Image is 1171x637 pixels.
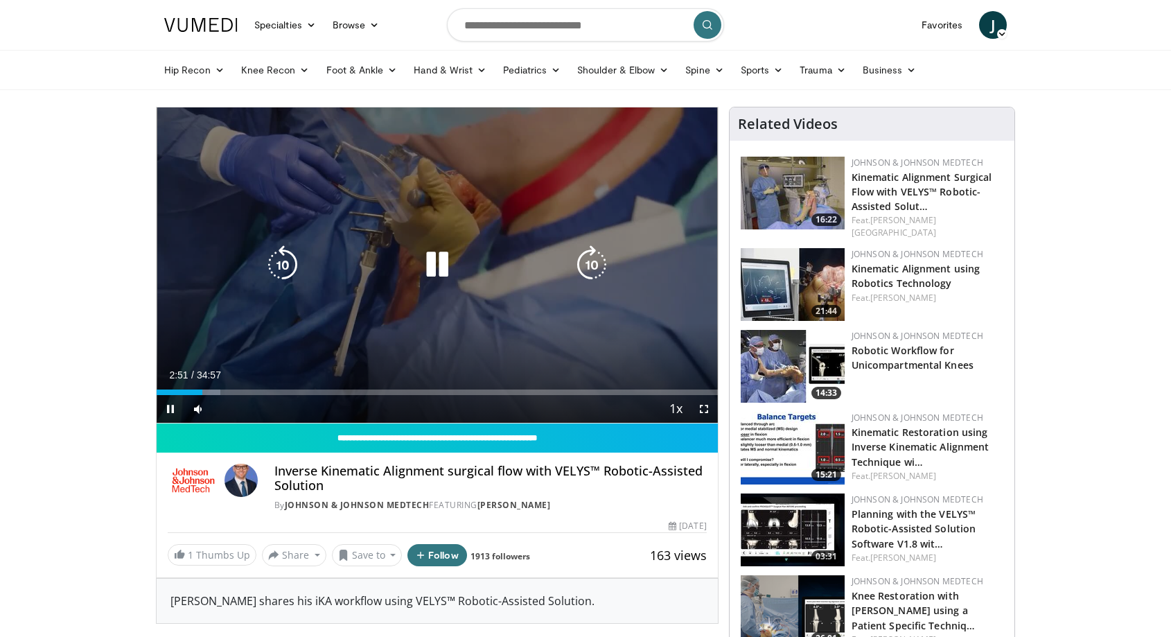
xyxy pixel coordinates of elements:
div: [PERSON_NAME] shares his iKA workflow using VELYS™ Robotic-Assisted Solution. [157,579,718,623]
div: Progress Bar [157,390,718,395]
a: Browse [324,11,388,39]
div: By FEATURING [274,499,707,512]
button: Mute [184,395,212,423]
a: [PERSON_NAME] [477,499,551,511]
span: 2:51 [169,369,188,381]
h4: Related Videos [738,116,838,132]
img: c6830cff-7f4a-4323-a779-485c40836a20.150x105_q85_crop-smart_upscale.jpg [741,330,845,403]
span: / [191,369,194,381]
img: c3704768-32c2-46ef-8634-98aedd80a818.150x105_q85_crop-smart_upscale.jpg [741,412,845,485]
a: [PERSON_NAME] [870,292,936,304]
div: Feat. [852,214,1003,239]
input: Search topics, interventions [447,8,724,42]
span: 03:31 [811,550,841,563]
a: Knee Recon [233,56,318,84]
a: Johnson & Johnson MedTech [852,575,983,587]
img: 85482610-0380-4aae-aa4a-4a9be0c1a4f1.150x105_q85_crop-smart_upscale.jpg [741,248,845,321]
a: Specialties [246,11,324,39]
a: Pediatrics [495,56,569,84]
button: Pause [157,395,184,423]
div: [DATE] [669,520,706,532]
button: Fullscreen [690,395,718,423]
a: Kinematic Alignment using Robotics Technology [852,262,980,290]
a: Business [854,56,925,84]
a: 1 Thumbs Up [168,544,256,566]
a: Sports [732,56,792,84]
span: 34:57 [197,369,221,381]
a: Johnson & Johnson MedTech [852,157,983,168]
span: 21:44 [811,305,841,317]
span: 163 views [650,547,707,564]
img: 22b3d5e8-ada8-4647-84b0-4312b2f66353.150x105_q85_crop-smart_upscale.jpg [741,157,845,229]
div: Feat. [852,292,1003,304]
a: Trauma [791,56,854,84]
button: Share [262,544,326,566]
img: Johnson & Johnson MedTech [168,464,219,497]
a: 03:31 [741,494,845,566]
a: Shoulder & Elbow [569,56,677,84]
a: Robotic Workflow for Unicompartmental Knees [852,344,974,372]
a: Knee Restoration with [PERSON_NAME] using a Patient Specific Techniq… [852,589,976,631]
a: Favorites [913,11,971,39]
video-js: Video Player [157,107,718,424]
a: Johnson & Johnson MedTech [852,494,983,505]
a: Kinematic Alignment Surgical Flow with VELYS™ Robotic-Assisted Solut… [852,171,992,213]
a: 14:33 [741,330,845,403]
button: Playback Rate [662,395,690,423]
a: Planning with the VELYS™ Robotic-Assisted Solution Software V1.8 wit… [852,507,976,550]
a: Johnson & Johnson MedTech [852,330,983,342]
a: Johnson & Johnson MedTech [852,248,983,260]
h4: Inverse Kinematic Alignment surgical flow with VELYS™ Robotic-Assisted Solution [274,464,707,494]
a: Spine [677,56,732,84]
a: Hip Recon [156,56,233,84]
span: 15:21 [811,469,841,481]
img: Avatar [224,464,258,497]
a: J [979,11,1007,39]
a: [PERSON_NAME][GEOGRAPHIC_DATA] [852,214,937,238]
img: VuMedi Logo [164,18,238,32]
a: Johnson & Johnson MedTech [285,499,430,511]
a: [PERSON_NAME] [870,552,936,564]
span: 1 [188,548,193,561]
div: Feat. [852,470,1003,482]
a: 15:21 [741,412,845,485]
a: 21:44 [741,248,845,321]
a: Foot & Ankle [318,56,406,84]
button: Follow [407,544,467,566]
a: 1913 followers [470,550,530,562]
a: Johnson & Johnson MedTech [852,412,983,424]
a: [PERSON_NAME] [870,470,936,482]
button: Save to [332,544,403,566]
img: 03645a01-2c96-4821-a897-65d5b8c84622.150x105_q85_crop-smart_upscale.jpg [741,494,845,566]
span: 16:22 [811,213,841,226]
a: Kinematic Restoration using Inverse Kinematic Alignment Technique wi… [852,426,989,468]
a: 16:22 [741,157,845,229]
a: Hand & Wrist [405,56,495,84]
div: Feat. [852,552,1003,564]
span: 14:33 [811,387,841,399]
